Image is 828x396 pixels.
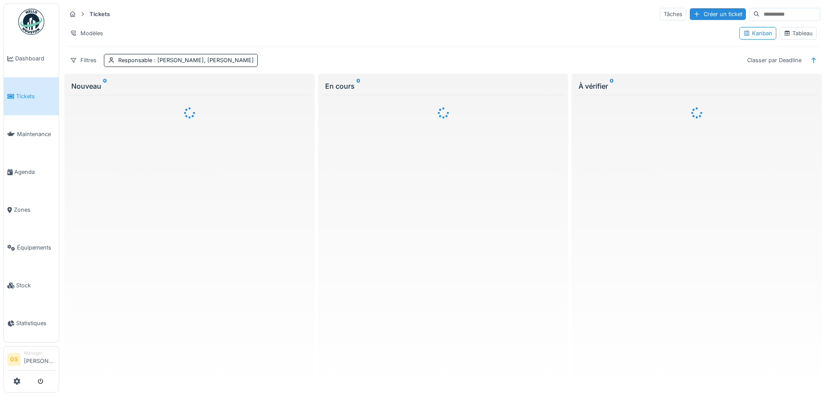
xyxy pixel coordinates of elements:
span: Stock [16,281,55,290]
span: : [PERSON_NAME], [PERSON_NAME] [152,57,254,63]
div: Filtres [66,54,100,67]
strong: Tickets [86,10,113,18]
div: Nouveau [71,81,308,91]
div: Créer un ticket [690,8,746,20]
div: En cours [325,81,562,91]
div: Responsable [118,56,254,64]
a: Maintenance [4,115,59,153]
div: Classer par Deadline [743,54,805,67]
li: [PERSON_NAME] [24,350,55,369]
span: Agenda [14,168,55,176]
span: Maintenance [17,130,55,138]
div: À vérifier [579,81,815,91]
a: Dashboard [4,40,59,77]
a: GS Manager[PERSON_NAME] [7,350,55,371]
span: Équipements [17,243,55,252]
div: Tableau [784,29,813,37]
sup: 0 [103,81,107,91]
span: Zones [14,206,55,214]
div: Kanban [743,29,772,37]
div: Modèles [66,27,107,40]
a: Agenda [4,153,59,191]
li: GS [7,353,20,366]
img: Badge_color-CXgf-gQk.svg [18,9,44,35]
sup: 0 [356,81,360,91]
a: Statistiques [4,304,59,342]
span: Tickets [16,92,55,100]
div: Tâches [660,8,686,20]
span: Statistiques [16,319,55,327]
a: Stock [4,266,59,304]
a: Tickets [4,77,59,115]
sup: 0 [610,81,614,91]
span: Dashboard [15,54,55,63]
div: Manager [24,350,55,356]
a: Équipements [4,229,59,266]
a: Zones [4,191,59,229]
